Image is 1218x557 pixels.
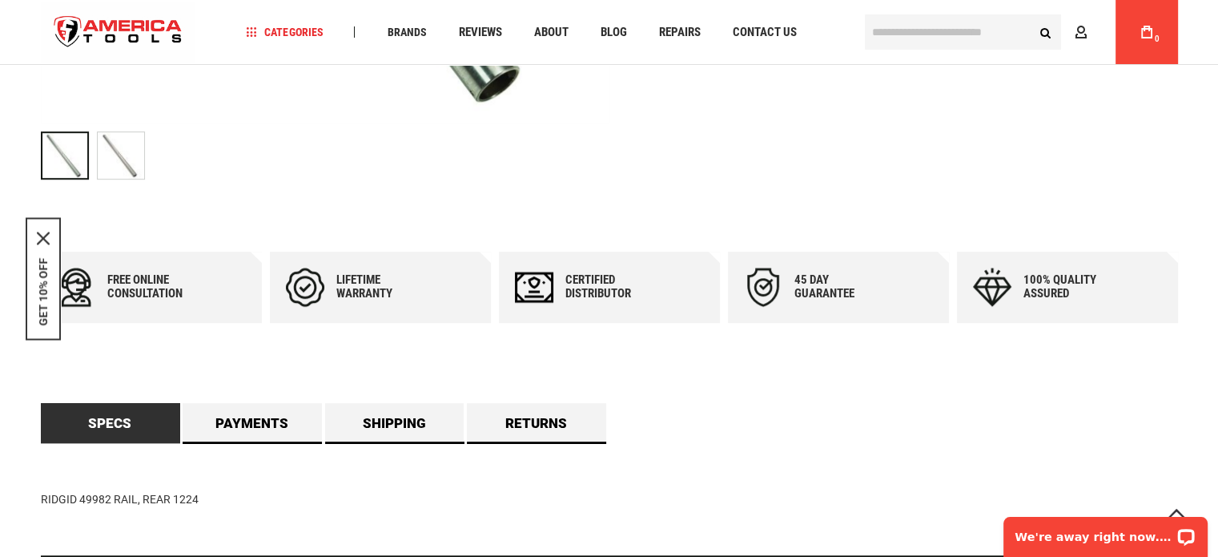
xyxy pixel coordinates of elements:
div: 100% quality assured [1023,273,1120,301]
img: RIDGID 49982 REAR RAIL [98,132,144,179]
a: Repairs [651,22,707,43]
a: Shipping [325,403,464,443]
button: Search [1031,17,1061,47]
span: Brands [387,26,426,38]
a: Reviews [451,22,509,43]
a: Specs [41,403,180,443]
button: GET 10% OFF [37,257,50,325]
a: store logo [41,2,196,63]
span: 0 [1155,34,1160,43]
span: Contact Us [732,26,796,38]
a: Categories [239,22,330,43]
a: Payments [183,403,322,443]
a: Returns [467,403,606,443]
svg: close icon [37,232,50,244]
div: RIDGID 49982 RAIL, REAR 1224 [41,443,1178,557]
div: RIDGID 49982 REAR RAIL [97,123,145,188]
a: Blog [593,22,633,43]
a: Contact Us [725,22,803,43]
span: Reviews [458,26,501,38]
span: Blog [600,26,626,38]
span: Repairs [658,26,700,38]
button: Close [37,232,50,244]
iframe: LiveChat chat widget [993,507,1218,557]
img: America Tools [41,2,196,63]
a: Brands [380,22,433,43]
span: About [533,26,568,38]
div: Free online consultation [107,273,203,301]
div: RIDGID 49982 REAR RAIL [41,123,97,188]
div: 45 day Guarantee [794,273,890,301]
a: About [526,22,575,43]
span: Categories [246,26,323,38]
div: Lifetime warranty [336,273,432,301]
div: Certified Distributor [565,273,661,301]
